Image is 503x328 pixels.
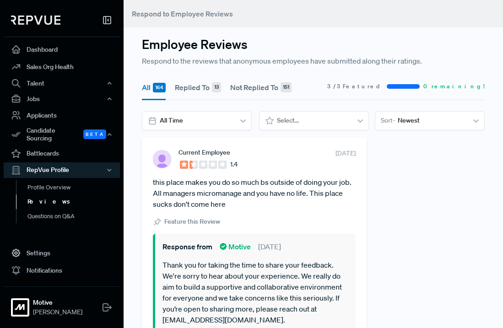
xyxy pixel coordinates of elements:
[33,298,82,307] strong: Motive
[335,149,356,158] span: [DATE]
[83,129,106,139] span: Beta
[142,75,166,100] button: All 164
[162,241,212,252] span: Response from
[4,262,120,279] a: Notifications
[142,37,485,52] h3: Employee Reviews
[175,75,221,100] button: Replied To 13
[4,124,120,145] button: Candidate Sourcing Beta
[327,82,383,91] span: 3 / 3 Featured
[212,82,221,92] div: 13
[4,124,120,145] div: Candidate Sourcing
[4,286,120,321] a: MotiveMotive[PERSON_NAME]
[423,82,485,91] span: 0 remaining!
[132,9,233,18] span: Respond to Employee Reviews
[230,160,238,169] span: 1.4
[4,91,120,107] button: Jobs
[258,241,281,252] span: [DATE]
[16,180,132,195] a: Profile Overview
[153,177,356,210] article: this place makes you do so much bs outside of doing your job. All managers micromanage and you ha...
[4,244,120,262] a: Settings
[381,116,395,125] span: Sort -
[162,259,348,325] p: Thank you for taking the time to share your feedback. We're sorry to hear about your experience. ...
[4,162,120,178] button: RepVue Profile
[178,149,230,156] span: Current Employee
[142,55,485,66] p: Respond to the reviews that anonymous employees have submitted along their ratings.
[164,217,220,226] span: Feature this Review
[4,41,120,58] a: Dashboard
[16,194,132,209] a: Reviews
[33,307,82,317] span: [PERSON_NAME]
[11,16,60,25] img: RepVue
[220,241,251,252] span: Motive
[4,58,120,75] a: Sales Org Health
[16,209,132,224] a: Questions on Q&A
[230,75,292,100] button: Not Replied To 151
[281,82,292,92] div: 151
[4,145,120,162] a: Battlecards
[4,75,120,91] button: Talent
[13,300,27,315] img: Motive
[153,83,166,93] div: 164
[4,107,120,124] a: Applicants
